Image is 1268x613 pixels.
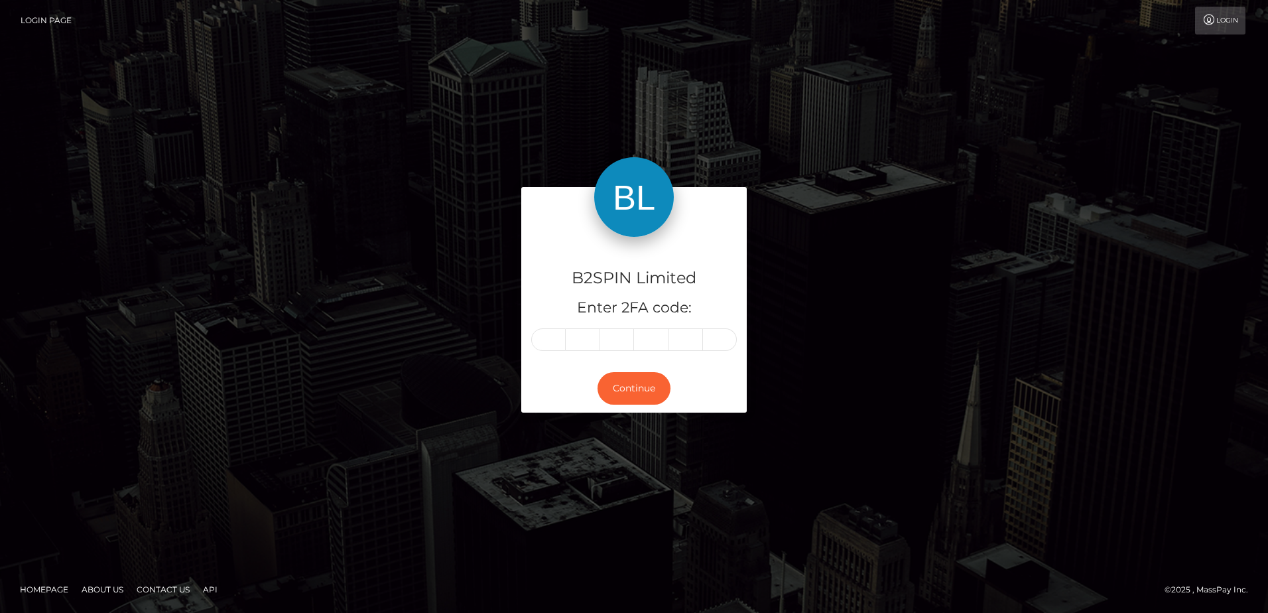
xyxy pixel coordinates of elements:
[131,579,195,600] a: Contact Us
[1165,582,1258,597] div: © 2025 , MassPay Inc.
[76,579,129,600] a: About Us
[21,7,72,34] a: Login Page
[198,579,223,600] a: API
[598,372,670,405] button: Continue
[1195,7,1245,34] a: Login
[531,267,737,290] h4: B2SPIN Limited
[531,298,737,318] h5: Enter 2FA code:
[594,157,674,237] img: B2SPIN Limited
[15,579,74,600] a: Homepage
